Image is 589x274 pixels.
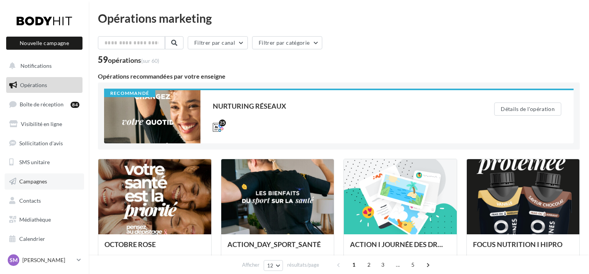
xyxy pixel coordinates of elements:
div: NURTURING RÉSEAUX [213,103,463,109]
button: Filtrer par catégorie [252,36,322,49]
button: Filtrer par canal [188,36,248,49]
a: Opérations [5,77,84,93]
div: OCTOBRE ROSE [104,240,205,256]
div: Opérations recommandées par votre enseigne [98,73,580,79]
div: ACTION_DAY_SPORT_SANTÉ [227,240,328,256]
span: Notifications [20,62,52,69]
span: SMS unitaire [19,159,50,165]
span: ... [392,259,404,271]
span: Sollicitation d'avis [19,140,63,146]
button: Nouvelle campagne [6,37,82,50]
span: 1 [348,259,360,271]
a: Sollicitation d'avis [5,135,84,151]
div: 25 [219,119,226,126]
a: Calendrier [5,231,84,247]
span: 3 [377,259,389,271]
span: Campagnes [19,178,47,185]
div: 59 [98,55,159,64]
a: Boîte de réception84 [5,96,84,113]
div: Opérations marketing [98,12,580,24]
button: Notifications [5,58,81,74]
div: 84 [71,102,79,108]
a: Visibilité en ligne [5,116,84,132]
a: SM [PERSON_NAME] [6,253,82,267]
p: [PERSON_NAME] [22,256,74,264]
a: Contacts [5,193,84,209]
span: 5 [407,259,419,271]
button: 12 [264,260,283,271]
span: résultats/page [287,261,319,269]
button: Détails de l'opération [494,103,561,116]
span: Calendrier [19,235,45,242]
span: 2 [363,259,375,271]
span: Opérations [20,82,47,88]
span: Boîte de réception [20,101,64,108]
div: ACTION I JOURNÉE DES DROITS DES FEMMES [350,240,451,256]
span: 12 [267,262,274,269]
span: SM [10,256,18,264]
span: Contacts [19,197,41,204]
span: Afficher [242,261,259,269]
a: Médiathèque [5,212,84,228]
span: Visibilité en ligne [21,121,62,127]
div: Recommandé [104,90,155,97]
div: FOCUS NUTRITION I HIPRO [473,240,574,256]
a: Campagnes [5,173,84,190]
span: Médiathèque [19,216,51,223]
a: SMS unitaire [5,154,84,170]
div: opérations [108,57,159,64]
span: (sur 60) [141,57,159,64]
